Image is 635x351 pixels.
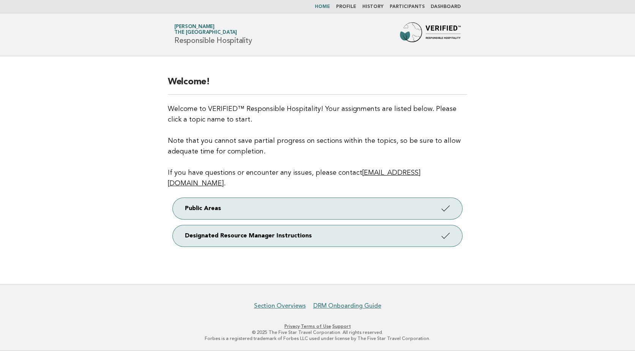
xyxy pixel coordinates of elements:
a: Designated Resource Manager Instructions [173,225,462,247]
a: [PERSON_NAME]The [GEOGRAPHIC_DATA] [174,24,237,35]
a: [EMAIL_ADDRESS][DOMAIN_NAME] [168,169,420,187]
img: Forbes Travel Guide [400,22,461,47]
h2: Welcome! [168,76,467,95]
a: Home [315,5,330,9]
a: Participants [390,5,425,9]
p: © 2025 The Five Star Travel Corporation. All rights reserved. [85,329,550,335]
a: Privacy [284,324,300,329]
a: Dashboard [431,5,461,9]
a: Section Overviews [254,302,306,310]
a: Profile [336,5,356,9]
a: History [362,5,384,9]
p: · · [85,323,550,329]
a: DRM Onboarding Guide [313,302,381,310]
p: Forbes is a registered trademark of Forbes LLC used under license by The Five Star Travel Corpora... [85,335,550,342]
a: Terms of Use [301,324,331,329]
a: Support [332,324,351,329]
a: Public Areas [173,198,462,219]
span: The [GEOGRAPHIC_DATA] [174,30,237,35]
h1: Responsible Hospitality [174,25,252,44]
p: Welcome to VERIFIED™ Responsible Hospitality! Your assignments are listed below. Please click a t... [168,104,467,189]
